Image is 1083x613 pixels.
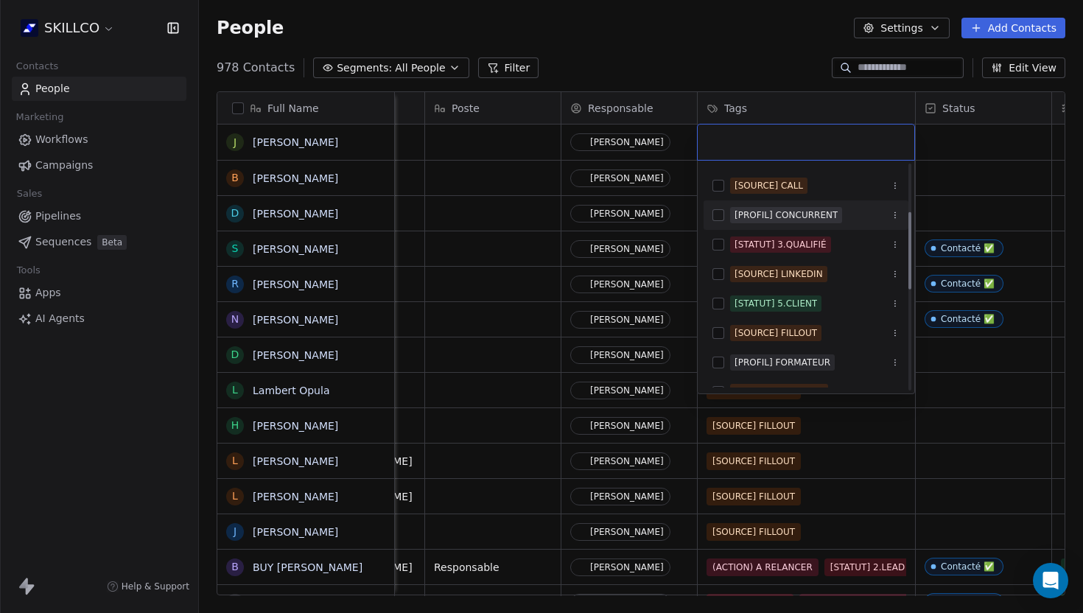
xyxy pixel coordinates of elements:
div: [STATUT] 5.CLIENT [735,297,817,310]
div: [PROFIL] FORMATEUR [735,356,830,369]
div: [PROFIL] CONCURRENT [735,209,838,222]
div: [SOURCE] HUBSPOT [735,385,824,399]
div: [STATUT] 3.QUALIFIÉ [735,238,827,251]
div: [SOURCE] CALL [735,179,803,192]
div: [SOURCE] LINKEDIN [735,267,823,281]
div: [SOURCE] FILLOUT [735,326,817,340]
